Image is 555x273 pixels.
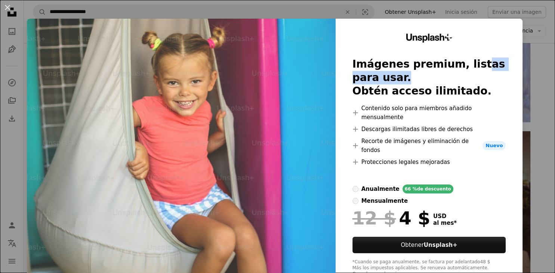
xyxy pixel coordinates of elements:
button: ObtenerUnsplash+ [352,237,506,253]
strong: Unsplash+ [424,242,457,248]
div: 66 % de descuento [403,184,453,193]
input: mensualmente [352,198,358,204]
li: Descargas ilimitadas libres de derechos [352,125,506,134]
li: Recorte de imágenes y eliminación de fondos [352,137,506,155]
span: USD [433,213,457,220]
li: Contenido solo para miembros añadido mensualmente [352,104,506,122]
span: al mes * [433,220,457,226]
h2: Imágenes premium, listas para usar. Obtén acceso ilimitado. [352,58,506,98]
li: Protecciones legales mejoradas [352,158,506,167]
div: anualmente [361,184,400,193]
span: 12 $ [352,208,396,228]
span: Nuevo [482,141,506,150]
input: anualmente66 %de descuento [352,186,358,192]
div: 4 $ [352,208,430,228]
div: mensualmente [361,196,408,205]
